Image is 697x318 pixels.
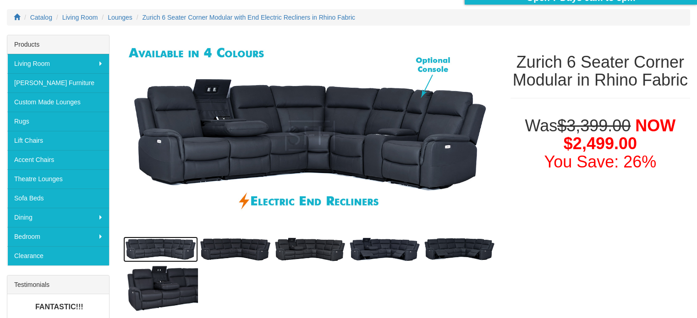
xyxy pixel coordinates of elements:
h1: Zurich 6 Seater Corner Modular in Rhino Fabric [510,53,691,89]
a: Living Room [7,54,109,73]
a: [PERSON_NAME] Furniture [7,73,109,92]
font: You Save: 26% [544,152,656,171]
span: NOW $2,499.00 [564,116,675,153]
div: Testimonials [7,275,109,294]
a: Clearance [7,246,109,265]
a: Catalog [30,14,52,21]
h1: Was [510,117,691,171]
a: Rugs [7,112,109,131]
a: Living Room [62,14,98,21]
a: Dining [7,208,109,227]
div: Products [7,35,109,54]
a: Sofa Beds [7,189,109,208]
a: Theatre Lounges [7,169,109,189]
a: Zurich 6 Seater Corner Modular with End Electric Recliners in Rhino Fabric [143,14,356,21]
a: Custom Made Lounges [7,92,109,112]
del: $3,399.00 [557,116,631,135]
b: FANTASTIC!!! [35,303,83,311]
a: Accent Chairs [7,150,109,169]
a: Lift Chairs [7,131,109,150]
a: Bedroom [7,227,109,246]
a: Lounges [108,14,132,21]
